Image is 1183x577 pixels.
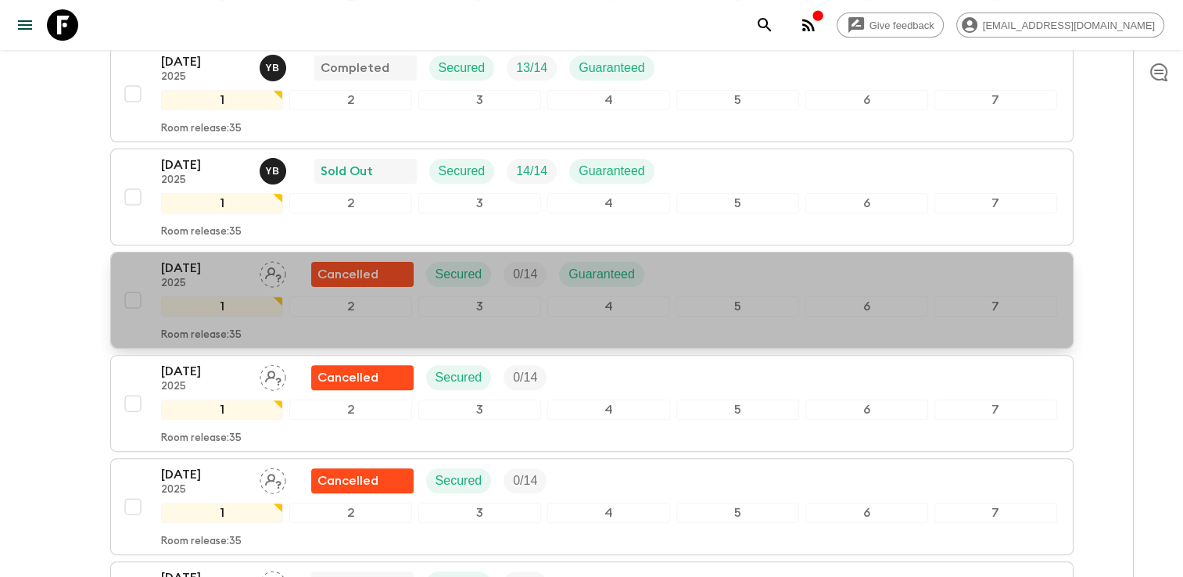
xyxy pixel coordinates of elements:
[289,296,412,317] div: 2
[317,265,378,284] p: Cancelled
[426,468,492,493] div: Secured
[289,90,412,110] div: 2
[805,193,928,213] div: 6
[161,226,242,238] p: Room release: 35
[161,174,247,187] p: 2025
[934,193,1057,213] div: 7
[317,471,378,490] p: Cancelled
[504,365,547,390] div: Trip Fill
[547,193,670,213] div: 4
[418,503,541,523] div: 3
[805,90,928,110] div: 6
[161,296,284,317] div: 1
[805,400,928,420] div: 6
[161,381,247,393] p: 2025
[436,471,482,490] p: Secured
[161,90,284,110] div: 1
[321,162,373,181] p: Sold Out
[161,52,247,71] p: [DATE]
[311,468,414,493] div: Flash Pack cancellation
[110,45,1074,142] button: [DATE]2025Yohan BayonaCompletedSecuredTrip FillGuaranteed1234567Room release:35
[260,369,286,382] span: Assign pack leader
[439,162,486,181] p: Secured
[749,9,780,41] button: search adventures
[311,365,414,390] div: Flash Pack cancellation
[504,262,547,287] div: Trip Fill
[161,484,247,496] p: 2025
[547,90,670,110] div: 4
[161,329,242,342] p: Room release: 35
[547,503,670,523] div: 4
[861,20,943,31] span: Give feedback
[547,400,670,420] div: 4
[161,193,284,213] div: 1
[161,536,242,548] p: Room release: 35
[161,71,247,84] p: 2025
[161,465,247,484] p: [DATE]
[805,503,928,523] div: 6
[676,503,799,523] div: 5
[805,296,928,317] div: 6
[676,193,799,213] div: 5
[260,158,289,185] button: YB
[436,368,482,387] p: Secured
[676,296,799,317] div: 5
[429,159,495,184] div: Secured
[513,265,537,284] p: 0 / 14
[260,266,286,278] span: Assign pack leader
[260,163,289,175] span: Yohan Bayona
[289,193,412,213] div: 2
[260,59,289,72] span: Yohan Bayona
[311,262,414,287] div: Flash Pack cancellation
[837,13,944,38] a: Give feedback
[418,90,541,110] div: 3
[516,162,547,181] p: 14 / 14
[513,368,537,387] p: 0 / 14
[507,56,557,81] div: Trip Fill
[418,193,541,213] div: 3
[426,262,492,287] div: Secured
[934,503,1057,523] div: 7
[956,13,1164,38] div: [EMAIL_ADDRESS][DOMAIN_NAME]
[934,90,1057,110] div: 7
[568,265,635,284] p: Guaranteed
[439,59,486,77] p: Secured
[110,458,1074,555] button: [DATE]2025Assign pack leaderFlash Pack cancellationSecuredTrip Fill1234567Room release:35
[161,123,242,135] p: Room release: 35
[974,20,1163,31] span: [EMAIL_ADDRESS][DOMAIN_NAME]
[934,400,1057,420] div: 7
[429,56,495,81] div: Secured
[260,472,286,485] span: Assign pack leader
[9,9,41,41] button: menu
[426,365,492,390] div: Secured
[579,162,645,181] p: Guaranteed
[507,159,557,184] div: Trip Fill
[418,296,541,317] div: 3
[436,265,482,284] p: Secured
[161,432,242,445] p: Room release: 35
[110,252,1074,349] button: [DATE]2025Assign pack leaderFlash Pack cancellationSecuredTrip FillGuaranteed1234567Room release:35
[161,503,284,523] div: 1
[110,149,1074,245] button: [DATE]2025Yohan BayonaSold OutSecuredTrip FillGuaranteed1234567Room release:35
[161,362,247,381] p: [DATE]
[110,355,1074,452] button: [DATE]2025Assign pack leaderFlash Pack cancellationSecuredTrip Fill1234567Room release:35
[266,165,280,177] p: Y B
[676,400,799,420] div: 5
[934,296,1057,317] div: 7
[317,368,378,387] p: Cancelled
[321,59,389,77] p: Completed
[289,400,412,420] div: 2
[161,156,247,174] p: [DATE]
[289,503,412,523] div: 2
[418,400,541,420] div: 3
[579,59,645,77] p: Guaranteed
[161,278,247,290] p: 2025
[516,59,547,77] p: 13 / 14
[161,400,284,420] div: 1
[547,296,670,317] div: 4
[513,471,537,490] p: 0 / 14
[504,468,547,493] div: Trip Fill
[161,259,247,278] p: [DATE]
[676,90,799,110] div: 5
